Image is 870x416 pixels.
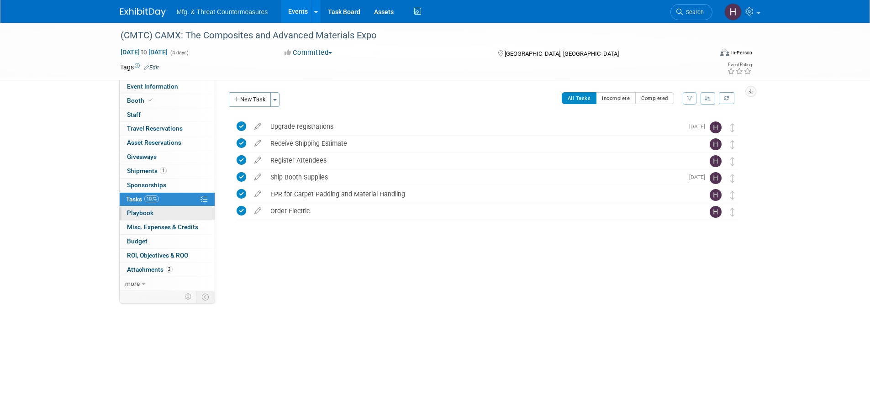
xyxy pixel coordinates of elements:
[683,9,704,16] span: Search
[120,136,215,150] a: Asset Reservations
[144,64,159,71] a: Edit
[120,193,215,206] a: Tasks100%
[125,280,140,287] span: more
[266,203,691,219] div: Order Electric
[250,156,266,164] a: edit
[127,111,141,118] span: Staff
[250,207,266,215] a: edit
[120,48,168,56] span: [DATE] [DATE]
[120,94,215,108] a: Booth
[730,123,735,132] i: Move task
[266,186,691,202] div: EPR for Carpet Padding and Material Handling
[250,122,266,131] a: edit
[710,121,722,133] img: Hillary Hawkins
[562,92,597,104] button: All Tasks
[250,139,266,147] a: edit
[689,123,710,130] span: [DATE]
[127,83,178,90] span: Event Information
[120,108,215,122] a: Staff
[730,157,735,166] i: Move task
[659,47,753,61] div: Event Format
[710,189,722,201] img: Hillary Hawkins
[127,209,153,216] span: Playbook
[127,266,173,273] span: Attachments
[250,173,266,181] a: edit
[127,153,157,160] span: Giveaways
[710,172,722,184] img: Hillary Hawkins
[120,221,215,234] a: Misc. Expenses & Credits
[710,206,722,218] img: Hillary Hawkins
[169,50,189,56] span: (4 days)
[724,3,742,21] img: Hillary Hawkins
[720,49,729,56] img: Format-Inperson.png
[710,138,722,150] img: Hillary Hawkins
[730,174,735,183] i: Move task
[127,252,188,259] span: ROI, Objectives & ROO
[730,140,735,149] i: Move task
[635,92,674,104] button: Completed
[250,190,266,198] a: edit
[727,63,752,67] div: Event Rating
[196,291,215,303] td: Toggle Event Tabs
[730,208,735,216] i: Move task
[127,97,155,104] span: Booth
[731,49,752,56] div: In-Person
[127,237,148,245] span: Budget
[670,4,712,20] a: Search
[505,50,619,57] span: [GEOGRAPHIC_DATA], [GEOGRAPHIC_DATA]
[148,98,153,103] i: Booth reservation complete
[596,92,636,104] button: Incomplete
[166,266,173,273] span: 2
[127,181,166,189] span: Sponsorships
[126,195,159,203] span: Tasks
[140,48,148,56] span: to
[120,235,215,248] a: Budget
[710,155,722,167] img: Hillary Hawkins
[144,195,159,202] span: 100%
[127,125,183,132] span: Travel Reservations
[180,291,196,303] td: Personalize Event Tab Strip
[120,249,215,263] a: ROI, Objectives & ROO
[281,48,336,58] button: Committed
[117,27,699,44] div: (CMTC) CAMX: The Composites and Advanced Materials Expo
[120,63,159,72] td: Tags
[266,153,691,168] div: Register Attendees
[120,164,215,178] a: Shipments1
[120,206,215,220] a: Playbook
[689,174,710,180] span: [DATE]
[266,119,684,134] div: Upgrade registrations
[266,169,684,185] div: Ship Booth Supplies
[120,150,215,164] a: Giveaways
[120,122,215,136] a: Travel Reservations
[120,80,215,94] a: Event Information
[120,277,215,291] a: more
[266,136,691,151] div: Receive Shipping Estimate
[719,92,734,104] a: Refresh
[120,263,215,277] a: Attachments2
[127,139,181,146] span: Asset Reservations
[127,167,167,174] span: Shipments
[177,8,268,16] span: Mfg. & Threat Countermeasures
[120,8,166,17] img: ExhibitDay
[127,223,198,231] span: Misc. Expenses & Credits
[229,92,271,107] button: New Task
[160,167,167,174] span: 1
[120,179,215,192] a: Sponsorships
[730,191,735,200] i: Move task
